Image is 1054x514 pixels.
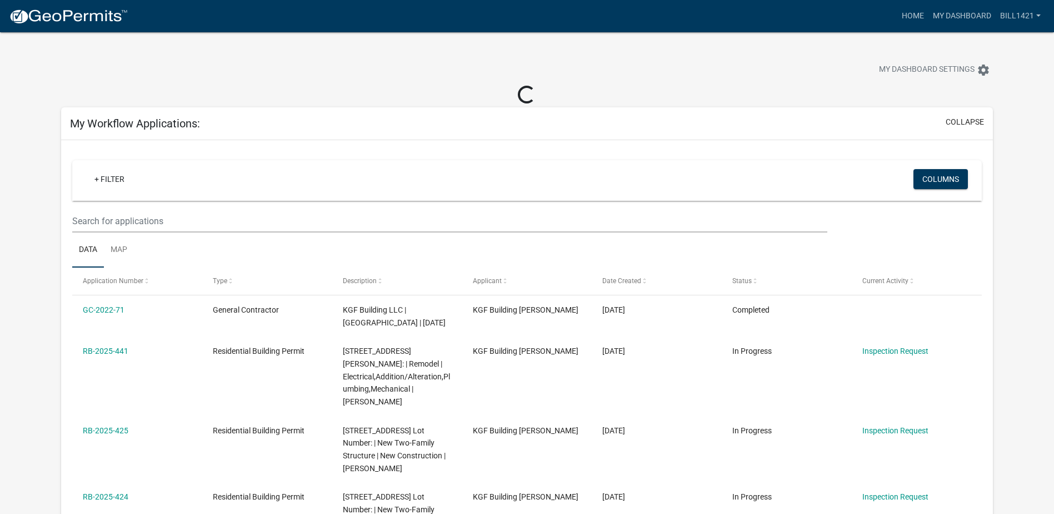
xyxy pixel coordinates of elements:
[862,277,908,285] span: Current Activity
[732,426,772,435] span: In Progress
[602,277,641,285] span: Date Created
[473,426,578,435] span: KGF Building Bill Simpson
[213,305,279,314] span: General Contractor
[862,426,928,435] a: Inspection Request
[473,347,578,355] span: KGF Building Bill Simpson
[343,305,446,327] span: KGF Building LLC | KGF Building | 05/02/2026
[343,277,377,285] span: Description
[213,426,304,435] span: Residential Building Permit
[602,305,625,314] span: 09/22/2025
[870,59,999,81] button: My Dashboard Settingssettings
[852,268,982,294] datatable-header-cell: Current Activity
[72,268,202,294] datatable-header-cell: Application Number
[72,233,104,268] a: Data
[72,210,827,233] input: Search for applications
[473,492,578,501] span: KGF Building Bill Simpson
[343,426,446,473] span: 127 LEVEL STREET, Charlestown, IN 47111 Lot Number: | New Two-Family Structure | New Construction...
[83,277,143,285] span: Application Number
[83,426,128,435] a: RB-2025-425
[213,492,304,501] span: Residential Building Permit
[602,426,625,435] span: 06/11/2025
[602,347,625,355] span: 08/26/2025
[862,347,928,355] a: Inspection Request
[977,63,990,77] i: settings
[946,116,984,128] button: collapse
[104,233,134,268] a: Map
[462,268,592,294] datatable-header-cell: Applicant
[473,277,502,285] span: Applicant
[592,268,722,294] datatable-header-cell: Date Created
[732,277,752,285] span: Status
[722,268,852,294] datatable-header-cell: Status
[86,169,133,189] a: + Filter
[879,63,975,77] span: My Dashboard Settings
[202,268,332,294] datatable-header-cell: Type
[213,347,304,355] span: Residential Building Permit
[83,492,128,501] a: RB-2025-424
[913,169,968,189] button: Columns
[732,347,772,355] span: In Progress
[732,305,770,314] span: Completed
[473,305,578,314] span: KGF Building Bill Simpson
[996,6,1045,27] a: Bill1421
[862,492,928,501] a: Inspection Request
[343,347,450,406] span: 1140 THOMPSON ST Lot Number: | Remodel | Electrical,Addition/Alteration,Plumbing,Mechanical | Bil...
[928,6,996,27] a: My Dashboard
[332,268,462,294] datatable-header-cell: Description
[83,347,128,355] a: RB-2025-441
[83,305,124,314] a: GC-2022-71
[70,117,200,130] h5: My Workflow Applications:
[213,277,227,285] span: Type
[732,492,772,501] span: In Progress
[602,492,625,501] span: 06/11/2025
[897,6,928,27] a: Home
